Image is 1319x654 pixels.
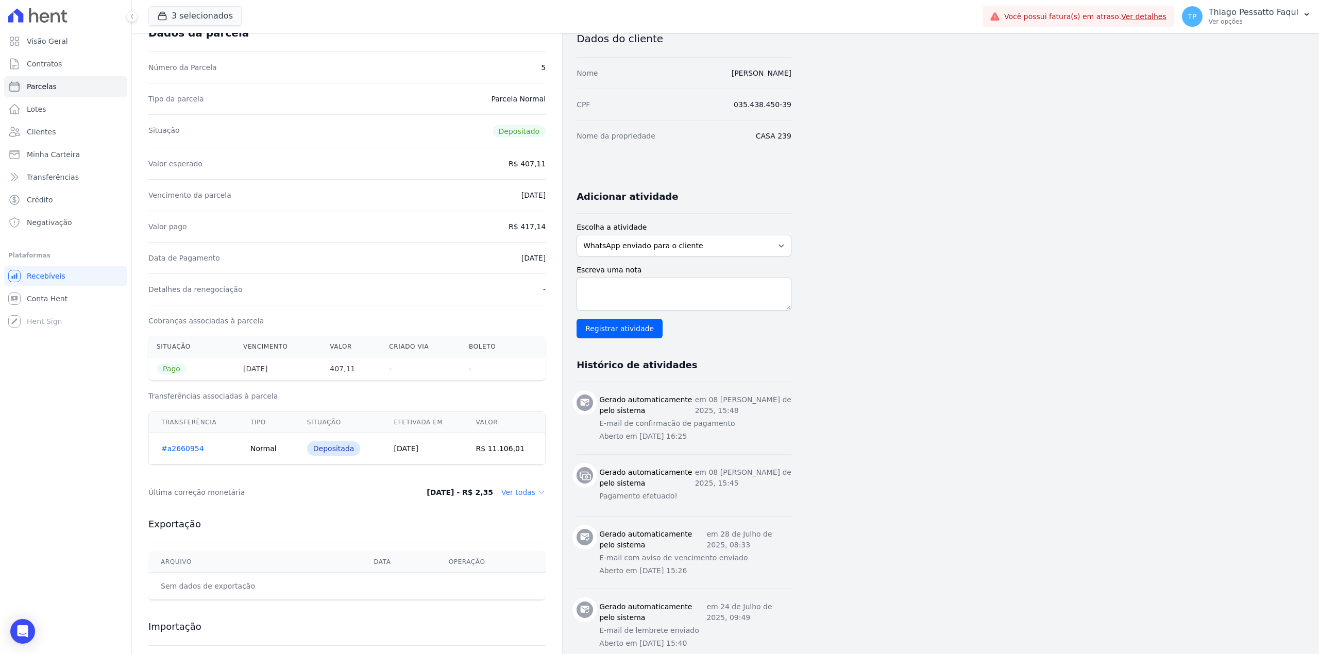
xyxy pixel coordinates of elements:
dd: 5 [541,62,546,73]
dt: Situação [148,125,180,137]
dd: Parcela Normal [491,94,546,104]
a: Clientes [4,122,127,142]
th: Valor [464,412,546,433]
h3: Gerado automaticamente pelo sistema [599,467,695,489]
th: Tipo [238,412,295,433]
a: Visão Geral [4,31,127,51]
dt: Vencimento da parcela [148,190,231,200]
th: 407,11 [322,357,381,381]
h3: Adicionar atividade [577,191,678,203]
span: Crédito [27,195,53,205]
h3: Gerado automaticamente pelo sistema [599,394,695,416]
p: em 28 de Julho de 2025, 08:33 [706,529,791,550]
p: em 08 [PERSON_NAME] de 2025, 15:48 [695,394,791,416]
div: Depositada [307,441,361,456]
dt: Detalhes da renegociação [148,284,243,295]
a: Ver detalhes [1121,12,1166,21]
th: Criado via [381,336,461,357]
dt: Nome [577,68,598,78]
dd: - [543,284,546,295]
dd: CASA 239 [756,131,791,141]
p: em 08 [PERSON_NAME] de 2025, 15:45 [695,467,791,489]
label: Escreva uma nota [577,265,791,276]
dd: Ver todas [501,487,546,497]
dt: Valor pago [148,221,187,232]
span: Recebíveis [27,271,65,281]
p: Ver opções [1209,18,1298,26]
span: Clientes [27,127,56,137]
span: Visão Geral [27,36,68,46]
a: Lotes [4,99,127,119]
th: Boleto [461,336,522,357]
th: Efetivada em [382,412,464,433]
div: Open Intercom Messenger [10,619,35,644]
span: Lotes [27,104,46,114]
h3: Histórico de atividades [577,359,697,371]
th: Vencimento [235,336,322,357]
td: [DATE] [382,433,464,464]
th: Transferência [149,412,238,433]
input: Registrar atividade [577,319,663,338]
span: TP [1188,13,1196,20]
p: Aberto em [DATE] 15:26 [599,565,791,576]
a: Minha Carteira [4,144,127,165]
button: 3 selecionados [148,6,242,26]
p: E-mail com aviso de vencimento enviado [599,553,791,563]
p: em 24 de Julho de 2025, 09:49 [706,601,791,623]
span: Pago [157,364,187,374]
a: Transferências [4,167,127,187]
p: Thiago Pessatto Faqui [1209,7,1298,18]
p: E-mail de confirmacão de pagamento [599,418,791,429]
dd: 035.438.450-39 [734,99,791,110]
dd: [DATE] [521,253,546,263]
p: E-mail de lembrete enviado [599,625,791,636]
th: [DATE] [235,357,322,381]
td: R$ 11.106,01 [464,433,546,464]
a: Negativação [4,212,127,233]
p: Aberto em [DATE] 16:25 [599,431,791,442]
h3: Exportação [148,518,546,530]
td: Sem dados de exportação [148,573,361,600]
button: TP Thiago Pessatto Faqui Ver opções [1174,2,1319,31]
p: Pagamento efetuado! [599,491,791,502]
dt: Valor esperado [148,159,202,169]
dd: R$ 417,14 [509,221,546,232]
span: Você possui fatura(s) em atraso. [1004,11,1166,22]
span: Depositado [493,125,546,137]
a: Recebíveis [4,266,127,286]
dt: Nome da propriedade [577,131,655,141]
a: [PERSON_NAME] [732,69,791,77]
a: Crédito [4,190,127,210]
dd: [DATE] [521,190,546,200]
p: Aberto em [DATE] 15:40 [599,638,791,649]
h3: Importação [148,621,546,633]
dt: CPF [577,99,590,110]
dt: Número da Parcela [148,62,217,73]
h3: Gerado automaticamente pelo sistema [599,529,706,550]
dt: Data de Pagamento [148,253,220,263]
dd: [DATE] - R$ 2,35 [427,487,493,497]
dt: Última correção monetária [148,487,383,497]
th: - [461,357,522,381]
span: Conta Hent [27,294,67,304]
span: Negativação [27,217,72,228]
span: Transferências [27,172,79,182]
th: Valor [322,336,381,357]
th: Arquivo [148,552,361,573]
a: Conta Hent [4,288,127,309]
a: Contratos [4,54,127,74]
span: Parcelas [27,81,57,92]
a: #a2660954 [161,444,204,453]
div: Plataformas [8,249,123,262]
td: Normal [238,433,295,464]
dt: Tipo da parcela [148,94,204,104]
label: Escolha a atividade [577,222,791,233]
th: Situação [148,336,235,357]
h3: Dados do cliente [577,32,791,45]
dd: R$ 407,11 [509,159,546,169]
a: Parcelas [4,76,127,97]
dt: Cobranças associadas à parcela [148,316,264,326]
span: Minha Carteira [27,149,80,160]
h3: Transferências associadas à parcela [148,391,546,401]
th: Data [361,552,436,573]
